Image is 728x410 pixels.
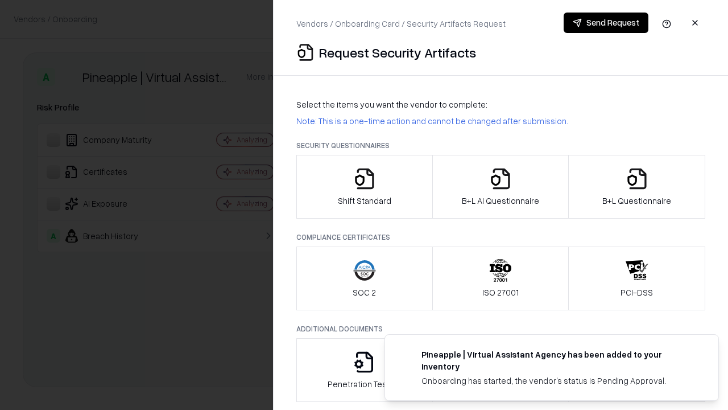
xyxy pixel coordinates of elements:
[296,247,433,310] button: SOC 2
[568,247,705,310] button: PCI-DSS
[296,141,705,150] p: Security Questionnaires
[564,13,648,33] button: Send Request
[338,195,391,207] p: Shift Standard
[602,195,671,207] p: B+L Questionnaire
[296,99,705,110] p: Select the items you want the vendor to complete:
[399,348,412,362] img: trypineapple.com
[296,115,705,127] p: Note: This is a one-time action and cannot be changed after submission.
[432,155,569,219] button: B+L AI Questionnaire
[296,155,433,219] button: Shift Standard
[432,247,569,310] button: ISO 27001
[296,18,506,30] p: Vendors / Onboarding Card / Security Artifacts Request
[328,378,401,390] p: Penetration Testing
[353,286,376,298] p: SOC 2
[296,324,705,334] p: Additional Documents
[462,195,539,207] p: B+L AI Questionnaire
[421,375,691,387] div: Onboarding has started, the vendor's status is Pending Approval.
[296,338,433,402] button: Penetration Testing
[621,286,653,298] p: PCI-DSS
[319,43,476,61] p: Request Security Artifacts
[421,348,691,372] div: Pineapple | Virtual Assistant Agency has been added to your inventory
[296,232,705,242] p: Compliance Certificates
[568,155,705,219] button: B+L Questionnaire
[482,286,519,298] p: ISO 27001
